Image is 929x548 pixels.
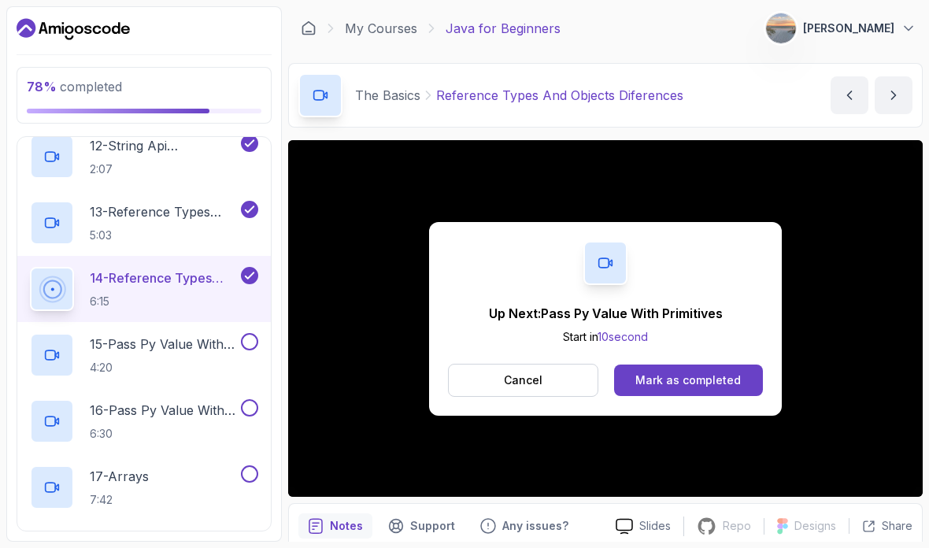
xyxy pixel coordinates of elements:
[355,86,420,105] p: The Basics
[446,19,561,38] p: Java for Beginners
[639,518,671,534] p: Slides
[90,161,238,177] p: 2:07
[90,492,149,508] p: 7:42
[330,518,363,534] p: Notes
[90,467,149,486] p: 17 - Arrays
[90,401,238,420] p: 16 - Pass Py Value With Reference Types
[489,329,723,345] p: Start in
[849,518,912,534] button: Share
[436,86,683,105] p: Reference Types And Objects Diferences
[301,20,316,36] a: Dashboard
[379,513,464,539] button: Support button
[803,20,894,36] p: [PERSON_NAME]
[27,79,57,94] span: 78 %
[90,228,238,243] p: 5:03
[27,79,122,94] span: completed
[471,513,578,539] button: Feedback button
[30,333,258,377] button: 15-Pass Py Value With Primitives4:20
[90,426,238,442] p: 6:30
[30,399,258,443] button: 16-Pass Py Value With Reference Types6:30
[723,518,751,534] p: Repo
[298,513,372,539] button: notes button
[635,372,741,388] div: Mark as completed
[502,518,568,534] p: Any issues?
[345,19,417,38] a: My Courses
[90,360,238,376] p: 4:20
[882,518,912,534] p: Share
[30,201,258,245] button: 13-Reference Types And Objects5:03
[288,140,923,497] iframe: 14 - Reference Types and Objects Diferences
[90,202,238,221] p: 13 - Reference Types And Objects
[765,13,916,44] button: user profile image[PERSON_NAME]
[794,518,836,534] p: Designs
[90,335,238,354] p: 15 - Pass Py Value With Primitives
[598,330,648,343] span: 10 second
[875,76,912,114] button: next content
[448,364,598,397] button: Cancel
[90,268,238,287] p: 14 - Reference Types And Objects Diferences
[30,465,258,509] button: 17-Arrays7:42
[614,365,763,396] button: Mark as completed
[90,294,238,309] p: 6:15
[90,136,238,155] p: 12 - String Api Documentation
[489,304,723,323] p: Up Next: Pass Py Value With Primitives
[30,267,258,311] button: 14-Reference Types And Objects Diferences6:15
[603,518,683,535] a: Slides
[504,372,542,388] p: Cancel
[410,518,455,534] p: Support
[30,135,258,179] button: 12-String Api Documentation2:07
[766,13,796,43] img: user profile image
[17,17,130,42] a: Dashboard
[831,76,868,114] button: previous content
